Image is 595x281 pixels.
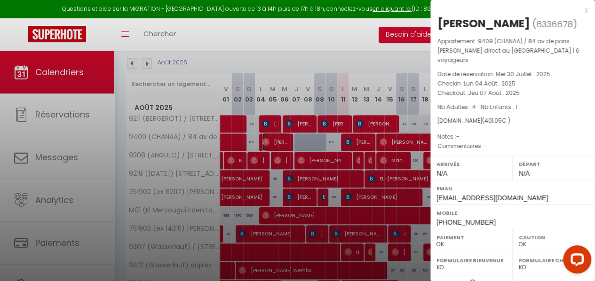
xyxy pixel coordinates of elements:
[519,170,530,177] span: N/A
[496,70,550,78] span: Mer 30 Juillet . 2025
[430,5,588,16] div: x
[484,142,487,150] span: -
[532,17,577,31] span: ( )
[437,141,588,151] p: Commentaires :
[436,219,496,226] span: [PHONE_NUMBER]
[519,256,589,265] label: Formulaire Checkin
[456,133,460,140] span: -
[437,88,588,98] p: Checkout :
[481,103,517,111] span: Nb Enfants : 1
[437,117,588,125] div: [DOMAIN_NAME]
[436,184,589,193] label: Email
[436,170,447,177] span: N/A
[437,16,530,31] div: [PERSON_NAME]
[436,194,548,202] span: [EMAIL_ADDRESS][DOMAIN_NAME]
[464,79,516,87] span: Lun 04 Août . 2025
[437,37,579,64] span: 9409 (CHANAA) / 84 av de paris [PERSON_NAME] direct au [GEOGRAPHIC_DATA] | 6 voyageurs
[437,37,588,65] p: Appartement :
[437,70,588,79] p: Date de réservation :
[536,18,573,30] span: 6336678
[436,208,589,218] label: Mobile
[436,159,507,169] label: Arrivée
[519,159,589,169] label: Départ
[519,233,589,242] label: Caution
[436,233,507,242] label: Paiement
[436,256,507,265] label: Formulaire Bienvenue
[482,117,510,125] span: ( € )
[484,117,502,125] span: 401.05
[437,132,588,141] p: Notes :
[437,103,517,111] span: Nb Adultes : 4 -
[437,79,588,88] p: Checkin :
[555,242,595,281] iframe: LiveChat chat widget
[468,89,520,97] span: Jeu 07 Août . 2025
